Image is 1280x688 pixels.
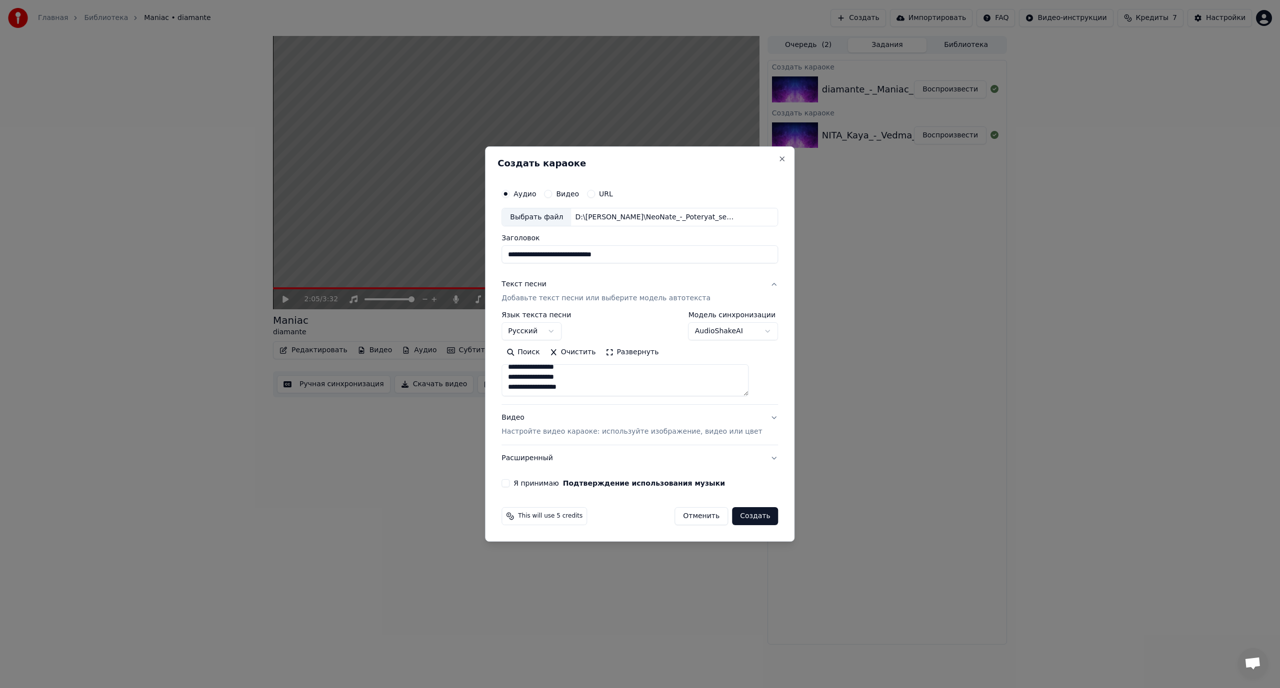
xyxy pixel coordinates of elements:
button: Текст песниДобавьте текст песни или выберите модель автотекста [501,272,778,312]
button: Отменить [674,507,728,525]
label: Заголовок [501,235,778,242]
button: Создать [732,507,778,525]
label: Я принимаю [513,480,725,487]
div: D:\[PERSON_NAME]\NeoNate_-_Poteryat_sebya_67270754.mp3 [571,212,741,222]
button: Расширенный [501,445,778,471]
div: Видео [501,413,762,437]
button: ВидеоНастройте видео караоке: используйте изображение, видео или цвет [501,405,778,445]
label: Аудио [513,190,536,197]
button: Развернуть [600,345,663,361]
label: URL [599,190,613,197]
span: This will use 5 credits [518,512,582,520]
h2: Создать караоке [497,159,782,168]
label: Модель синхронизации [688,312,778,319]
label: Видео [556,190,579,197]
button: Очистить [545,345,601,361]
div: Текст песни [501,280,546,290]
div: Текст песниДобавьте текст песни или выберите модель автотекста [501,312,778,405]
p: Добавьте текст песни или выберите модель автотекста [501,294,710,304]
button: Поиск [501,345,544,361]
label: Язык текста песни [501,312,571,319]
div: Выбрать файл [502,208,571,226]
button: Я принимаю [563,480,725,487]
p: Настройте видео караоке: используйте изображение, видео или цвет [501,427,762,437]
